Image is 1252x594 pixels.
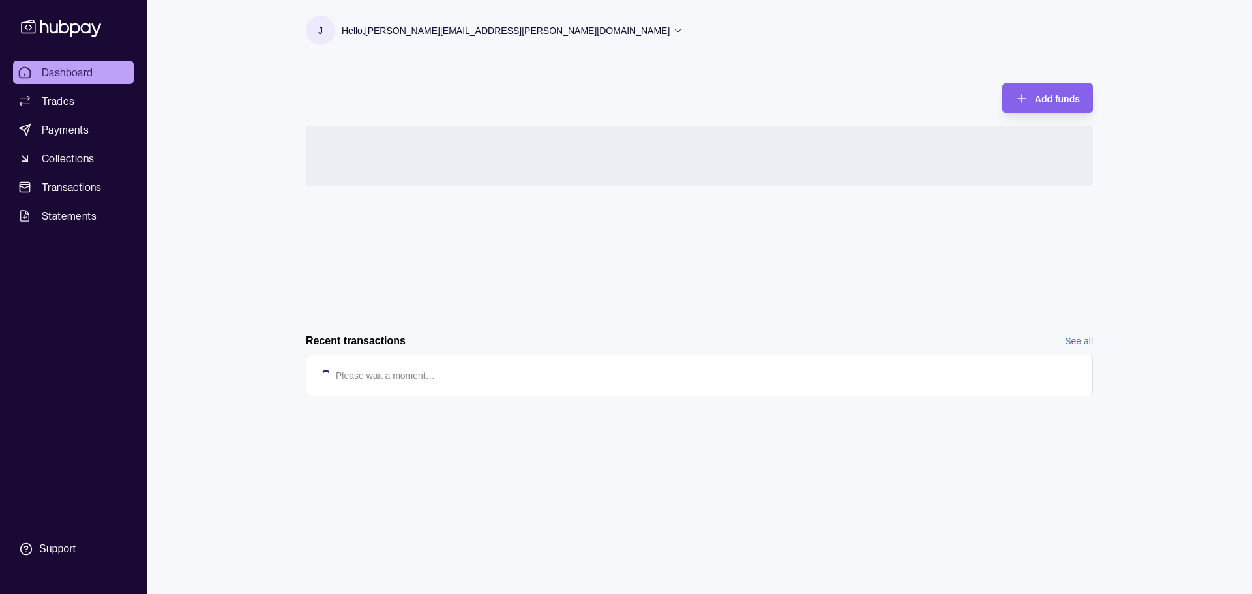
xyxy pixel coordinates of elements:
span: Add funds [1035,94,1080,104]
p: Please wait a moment… [336,368,435,383]
span: Statements [42,208,97,224]
a: Collections [13,147,134,170]
a: Payments [13,118,134,141]
a: See all [1065,334,1093,348]
span: Payments [42,122,89,138]
span: Trades [42,93,74,109]
p: J [318,23,323,38]
a: Transactions [13,175,134,199]
div: Support [39,542,76,556]
a: Dashboard [13,61,134,84]
p: Hello, [PERSON_NAME][EMAIL_ADDRESS][PERSON_NAME][DOMAIN_NAME] [342,23,670,38]
a: Trades [13,89,134,113]
a: Support [13,535,134,563]
button: Add funds [1002,83,1093,113]
h2: Recent transactions [306,334,406,348]
span: Dashboard [42,65,93,80]
span: Transactions [42,179,102,195]
span: Collections [42,151,94,166]
a: Statements [13,204,134,228]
